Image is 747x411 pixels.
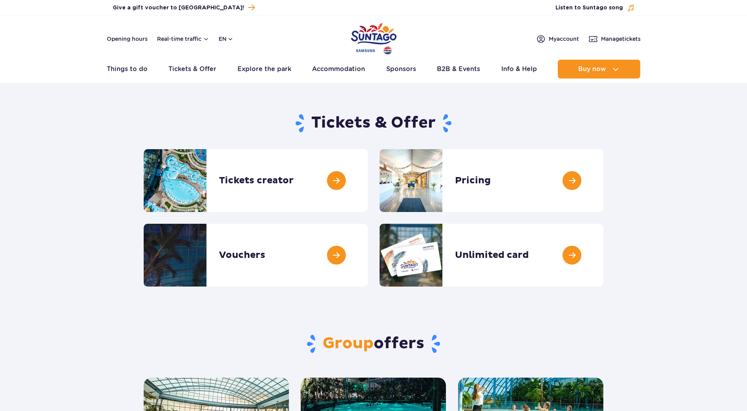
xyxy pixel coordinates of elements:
a: Tickets & Offer [168,60,216,79]
a: Things to do [107,60,148,79]
a: Park of Poland [351,20,396,56]
a: Give a gift voucher to [GEOGRAPHIC_DATA]! [113,2,255,13]
a: B2B & Events [437,60,480,79]
a: Explore the park [237,60,291,79]
a: Managetickets [588,34,641,44]
button: en [219,35,234,43]
span: Manage tickets [601,35,641,43]
button: Listen to Suntago song [555,4,635,12]
span: Listen to Suntago song [555,4,623,12]
span: Buy now [578,66,606,73]
button: Real-time traffic [157,36,209,42]
h2: offers [144,334,603,354]
a: Accommodation [312,60,365,79]
span: Group [323,334,374,353]
a: Sponsors [386,60,416,79]
span: Give a gift voucher to [GEOGRAPHIC_DATA]! [113,4,244,12]
h1: Tickets & Offer [144,113,603,133]
a: Info & Help [501,60,537,79]
a: Opening hours [107,35,148,43]
button: Buy now [558,60,640,79]
span: My account [549,35,579,43]
a: Myaccount [536,34,579,44]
